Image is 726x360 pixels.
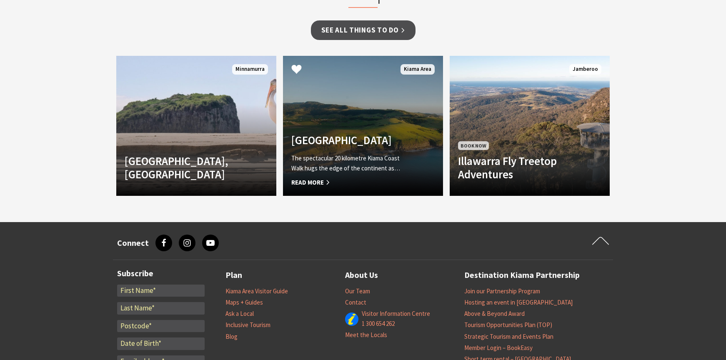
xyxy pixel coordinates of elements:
[362,310,430,318] a: Visitor Information Centre
[117,238,149,248] h3: Connect
[225,310,254,318] a: Ask a Local
[117,268,205,278] h3: Subscribe
[464,344,533,352] a: Member Login – BookEasy
[116,56,276,196] a: Another Image Used [GEOGRAPHIC_DATA], [GEOGRAPHIC_DATA] Minnamurra
[283,56,310,84] button: Click to Favourite Kiama Coast Walk
[225,268,242,282] a: Plan
[450,56,610,196] a: Book Now Illawarra Fly Treetop Adventures Jamberoo
[291,153,411,173] p: The spectacular 20 kilometre Kiama Coast Walk hugs the edge of the continent as…
[458,141,489,150] span: Book Now
[117,302,205,315] input: Last Name*
[345,287,370,295] a: Our Team
[291,133,411,147] h4: [GEOGRAPHIC_DATA]
[464,298,573,307] a: Hosting an event in [GEOGRAPHIC_DATA]
[311,20,416,40] a: See all Things To Do
[362,320,395,328] a: 1 300 654 262
[464,332,553,341] a: Strategic Tourism and Events Plan
[225,298,263,307] a: Maps + Guides
[345,298,366,307] a: Contact
[225,332,238,341] a: Blog
[464,268,580,282] a: Destination Kiama Partnership
[464,287,540,295] a: Join our Partnership Program
[117,285,205,297] input: First Name*
[117,337,205,350] input: Date of Birth*
[401,64,435,75] span: Kiama Area
[283,56,443,196] a: [GEOGRAPHIC_DATA] The spectacular 20 kilometre Kiama Coast Walk hugs the edge of the continent as...
[117,320,205,332] input: Postcode*
[464,310,525,318] a: Above & Beyond Award
[232,64,268,75] span: Minnamurra
[291,177,411,187] span: Read More
[125,154,244,181] h4: [GEOGRAPHIC_DATA], [GEOGRAPHIC_DATA]
[464,321,552,329] a: Tourism Opportunities Plan (TOP)
[458,154,577,181] h4: Illawarra Fly Treetop Adventures
[569,64,601,75] span: Jamberoo
[345,331,387,339] a: Meet the Locals
[225,321,270,329] a: Inclusive Tourism
[345,268,378,282] a: About Us
[225,287,288,295] a: Kiama Area Visitor Guide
